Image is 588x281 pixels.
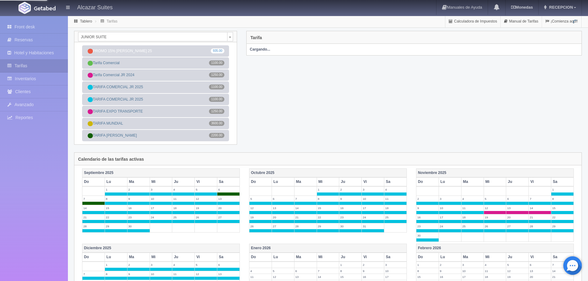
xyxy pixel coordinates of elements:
[484,223,506,229] label: 26
[501,15,542,27] a: Manual de Tarifas
[172,177,195,186] th: Ju
[529,177,551,186] th: Vi
[416,253,439,262] th: Do
[484,177,506,186] th: Mi
[249,244,407,253] th: Enero 2026
[339,268,361,274] label: 8
[105,253,127,262] th: Lu
[461,262,484,268] label: 3
[150,214,172,220] label: 24
[249,214,272,220] label: 19
[82,130,229,141] a: TARIFA [PERSON_NAME]2200.00
[384,262,407,268] label: 3
[294,196,317,202] label: 7
[461,205,484,211] label: 11
[105,177,127,186] th: Lu
[217,205,240,211] label: 20
[484,196,506,202] label: 5
[439,196,461,202] label: 3
[105,214,127,220] label: 22
[127,223,150,229] label: 30
[195,187,217,192] label: 5
[461,253,484,262] th: Ma
[551,268,573,274] label: 14
[484,274,506,280] label: 18
[439,253,461,262] th: Lu
[551,262,573,268] label: 7
[209,133,224,138] span: 2200.00
[195,253,217,262] th: Vi
[249,196,272,202] label: 5
[195,262,217,268] label: 5
[82,45,229,57] a: PROMO 15% [PERSON_NAME] 25935.00
[150,271,172,277] label: 10
[250,35,262,40] h4: Tarifa
[339,187,361,192] label: 2
[461,214,484,220] label: 18
[294,223,317,229] label: 28
[82,177,105,186] th: Do
[272,268,294,274] label: 5
[82,196,105,202] label: 7
[445,15,500,27] a: Calculadora de Impuestos
[439,223,461,229] label: 24
[217,187,240,192] label: 6
[506,253,529,262] th: Ju
[105,205,127,211] label: 15
[272,223,294,229] label: 27
[172,187,194,192] label: 4
[172,196,194,202] label: 11
[339,214,361,220] label: 23
[416,214,439,220] label: 16
[78,32,233,41] a: JUNIOR SUITE
[217,214,240,220] label: 27
[317,196,339,202] label: 8
[82,253,105,262] th: Do
[461,223,484,229] label: 25
[209,121,224,126] span: 3600.00
[209,97,224,102] span: 1100.00
[294,205,317,211] label: 14
[250,47,270,52] strong: Cargando...
[461,268,484,274] label: 10
[362,268,384,274] label: 9
[384,205,407,211] label: 18
[362,205,384,211] label: 17
[34,6,56,10] img: Getabed
[506,223,528,229] label: 27
[81,32,225,42] span: JUNIOR SUITE
[195,205,217,211] label: 19
[362,196,384,202] label: 10
[551,214,573,220] label: 22
[416,274,439,280] label: 15
[82,94,229,105] a: TARIFA COMERCIAL JR 20251100.00
[384,187,407,192] label: 4
[362,187,384,192] label: 3
[150,205,172,211] label: 17
[105,271,127,277] label: 8
[551,196,573,202] label: 8
[384,214,407,220] label: 25
[209,85,224,89] span: 1100.00
[339,177,362,186] th: Ju
[105,196,127,202] label: 8
[217,177,240,186] th: Sa
[529,223,551,229] label: 28
[439,262,461,268] label: 2
[249,253,272,262] th: Do
[506,214,528,220] label: 20
[105,223,127,229] label: 29
[416,205,439,211] label: 9
[317,214,339,220] label: 22
[249,177,272,186] th: Do
[209,109,224,114] span: 1250.00
[195,271,217,277] label: 12
[551,274,573,280] label: 21
[529,196,551,202] label: 7
[317,205,339,211] label: 15
[317,177,339,186] th: Mi
[105,187,127,192] label: 1
[317,187,339,192] label: 1
[82,81,229,93] a: TARIFA COMERCIAL JR 20251100.00
[150,177,172,186] th: Mi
